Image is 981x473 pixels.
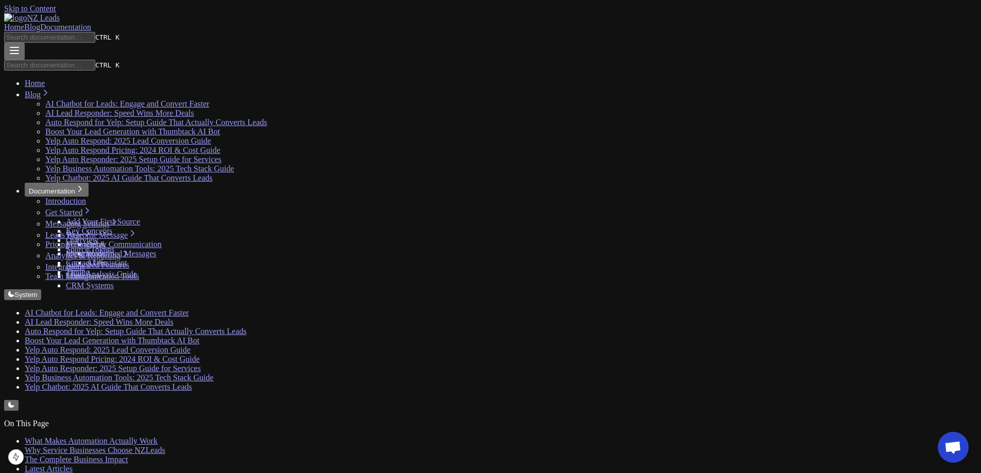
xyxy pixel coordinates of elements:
a: Pricing [45,240,69,249]
a: Auto Respond for Yelp: Setup Guide That Actually Converts Leads [25,327,247,336]
input: Search documentation… [4,60,95,71]
a: CRM Systems [66,281,114,290]
a: Skip to Content [4,4,56,13]
a: Yelp Chatbot: 2025 AI Guide That Converts Leads [45,173,213,182]
a: Introduction [45,197,86,205]
a: Yelp Business Automation Tools: 2025 Tech Stack Guide [25,373,214,382]
p: On This Page [4,419,977,428]
span: NZ Leads [27,13,60,22]
a: Why Service Businesses Choose NZLeads [25,446,165,454]
a: Home [25,79,45,87]
a: Auto Respond for Yelp: Setup Guide That Actually Converts Leads [45,118,267,127]
a: Integrations [45,262,94,271]
a: Predefined Messages [87,249,157,258]
img: logo [4,13,27,23]
a: Leads Page [45,231,92,239]
a: AI Chatbot for Leads: Engage and Convert Faster [45,99,210,108]
a: Blog [24,23,40,31]
a: What Makes Automation Actually Work [25,436,158,445]
button: Documentation [25,183,89,197]
a: Welcome Message [66,231,137,239]
a: AI Lead Responder: Speed Wins More Deals [45,109,194,117]
a: Home page [4,13,977,23]
a: Yelp Business Automation Tools: 2025 Tech Stack Guide [45,164,234,173]
a: Advanced Features [66,260,129,269]
button: Menu [4,43,25,60]
a: Messaging Settings [45,219,119,228]
a: Latest Articles [25,464,73,473]
a: Blog [25,90,50,99]
a: Yelp Auto Responder: 2025 Setup Guide for Services [25,364,201,373]
a: Yelp Chatbot: 2025 AI Guide That Converts Leads [25,382,192,391]
button: Change theme [4,400,19,411]
div: Open chat [938,432,969,463]
a: Documentation [40,23,91,31]
input: Search documentation… [4,32,95,43]
a: Boost Your Lead Generation with Thumbtack AI Bot [25,336,199,345]
a: AI Chatbot for Leads: Engage and Convert Faster [25,308,189,317]
kbd: CTRL K [95,33,119,41]
a: Yelp Auto Respond Pricing: 2024 ROI & Cost Guide [25,355,200,363]
a: Yelp Auto Respond Pricing: 2024 ROI & Cost Guide [45,146,220,154]
kbd: CTRL K [95,61,119,69]
a: Analytics & Reporting [45,251,130,260]
a: Yelp Auto Responder: 2025 Setup Guide for Services [45,155,221,164]
a: Boost Your Lead Generation with Thumbtack AI Bot [45,127,220,136]
a: Chart Analysis Guide [66,270,137,278]
a: The Complete Business Impact [25,455,128,464]
a: Get Started [45,208,92,217]
a: AI Lead Responder: Speed Wins More Deals [25,318,174,326]
a: Messages & Communication [66,240,162,249]
a: Team Management [45,272,109,281]
a: Home [4,23,24,31]
a: Yelp Auto Respond: 2025 Lead Conversion Guide [25,345,191,354]
button: System [4,289,41,300]
a: Yelp Auto Respond: 2025 Lead Conversion Guide [45,136,211,145]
